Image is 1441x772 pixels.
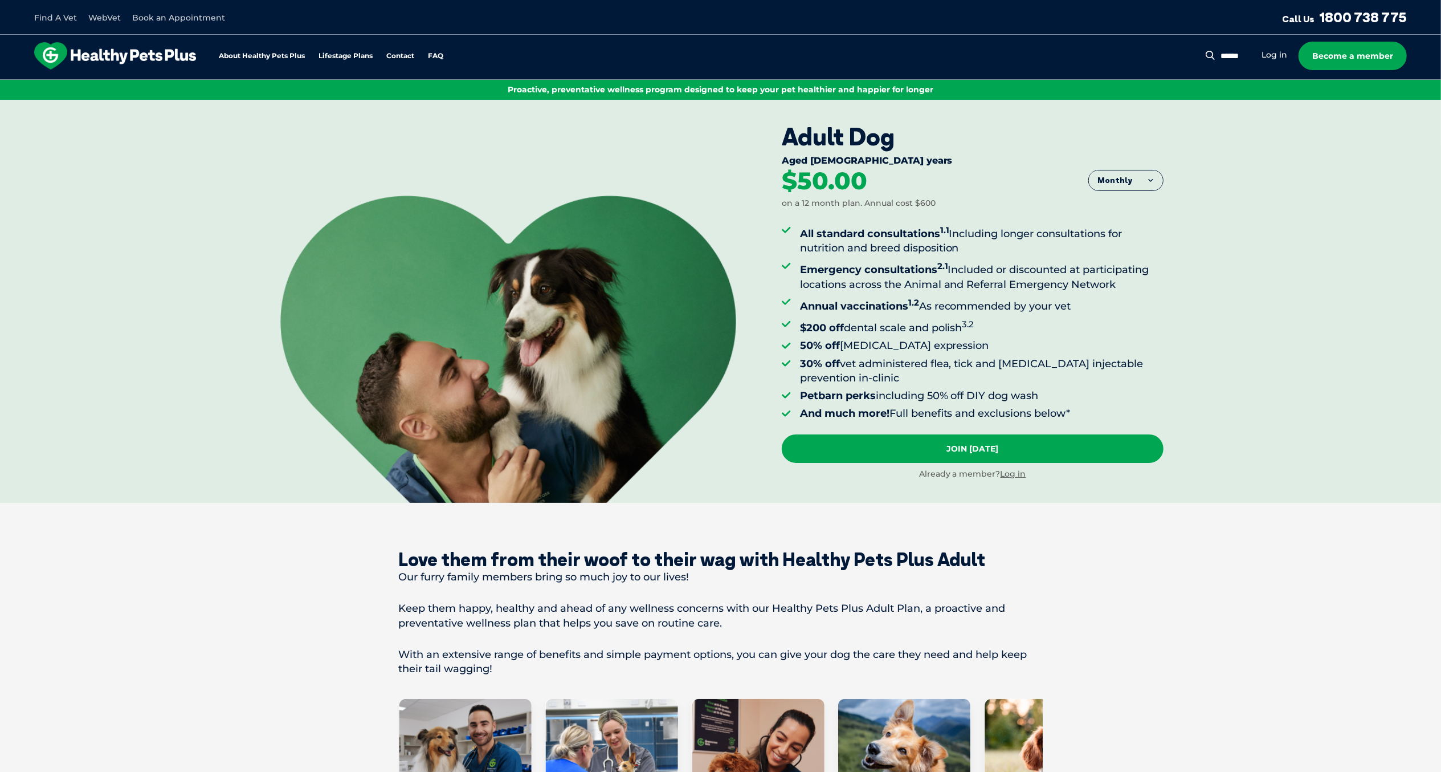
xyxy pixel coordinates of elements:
[800,407,889,420] strong: And much more!
[1001,469,1026,479] a: Log in
[800,389,1164,403] li: including 50% off DIY dog wash
[782,169,867,194] div: $50.00
[399,548,1043,570] div: Love them from their woof to their wag with Healthy Pets Plus Adult
[800,339,1164,353] li: [MEDICAL_DATA] expression
[88,13,121,23] a: WebVet
[1282,13,1315,25] span: Call Us
[800,322,844,334] strong: $200 off
[34,13,77,23] a: Find A Vet
[800,300,919,312] strong: Annual vaccinations
[1089,170,1163,191] button: Monthly
[782,469,1164,480] div: Already a member?
[800,227,949,240] strong: All standard consultations
[937,261,948,271] sup: 2.1
[399,648,1043,676] p: With an extensive range of benefits and simple payment options, you can give your dog the care th...
[280,196,736,503] img: <br /> <b>Warning</b>: Undefined variable $title in <b>/var/www/html/current/codepool/wp-content/...
[1203,50,1218,61] button: Search
[908,297,919,308] sup: 1.2
[132,13,225,23] a: Book an Appointment
[800,223,1164,255] li: Including longer consultations for nutrition and breed disposition
[219,52,305,60] a: About Healthy Pets Plus
[800,339,840,352] strong: 50% off
[1262,50,1287,60] a: Log in
[508,84,933,95] span: Proactive, preventative wellness program designed to keep your pet healthier and happier for longer
[428,52,443,60] a: FAQ
[940,225,949,235] sup: 1.1
[800,357,1164,385] li: vet administered flea, tick and [MEDICAL_DATA] injectable prevention in-clinic
[800,389,876,402] strong: Petbarn perks
[34,42,196,70] img: hpp-logo
[386,52,414,60] a: Contact
[399,570,1043,584] p: Our furry family members bring so much joy to our lives!
[800,259,1164,291] li: Included or discounted at participating locations across the Animal and Referral Emergency Network
[782,434,1164,463] a: Join [DATE]
[319,52,373,60] a: Lifestage Plans
[800,263,948,276] strong: Emergency consultations
[399,602,1043,630] p: Keep them happy, healthy and ahead of any wellness concerns with our Healthy Pets Plus Adult Plan...
[782,198,936,209] div: on a 12 month plan. Annual cost $600
[782,123,1164,151] div: Adult Dog
[800,295,1164,314] li: As recommended by your vet
[1282,9,1407,26] a: Call Us1800 738 775
[800,357,840,370] strong: 30% off
[1299,42,1407,70] a: Become a member
[962,319,974,330] sup: 3.2
[800,317,1164,335] li: dental scale and polish
[800,407,1164,421] li: Full benefits and exclusions below*
[782,155,1164,169] div: Aged [DEMOGRAPHIC_DATA] years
